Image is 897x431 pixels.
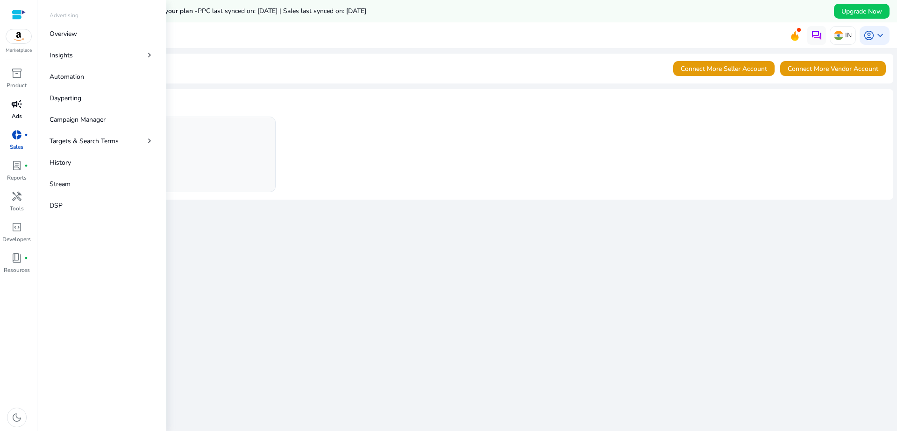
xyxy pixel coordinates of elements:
p: Dayparting [50,93,81,103]
span: PPC last synced on: [DATE] | Sales last synced on: [DATE] [198,7,366,15]
p: Advertising [50,11,78,20]
p: Reports [7,174,27,182]
button: Connect More Seller Account [673,61,775,76]
p: Insights [50,50,73,60]
span: chevron_right [145,50,154,60]
span: Connect More Vendor Account [788,64,878,74]
span: Connect More Seller Account [681,64,767,74]
span: fiber_manual_record [24,133,28,137]
span: fiber_manual_record [24,256,28,260]
p: Sales [10,143,23,151]
span: lab_profile [11,160,22,171]
span: inventory_2 [11,68,22,79]
p: Overview [50,29,77,39]
span: donut_small [11,129,22,140]
p: History [50,158,71,167]
p: DSP [50,201,63,210]
p: Ads [12,112,22,120]
p: Automation [50,72,84,82]
h5: Data syncs run less frequently on your plan - [62,7,366,15]
span: dark_mode [11,412,22,423]
p: Product [7,81,27,90]
img: in.svg [834,31,843,40]
span: chevron_right [145,136,154,146]
span: fiber_manual_record [24,164,28,167]
span: code_blocks [11,222,22,233]
p: Stream [50,179,71,189]
span: handyman [11,191,22,202]
p: Developers [2,235,31,243]
span: book_4 [11,252,22,264]
span: Upgrade Now [841,7,882,16]
p: Tools [10,204,24,213]
p: Resources [4,266,30,274]
p: Campaign Manager [50,115,106,125]
button: Connect More Vendor Account [780,61,886,76]
p: IN [845,27,852,43]
p: Marketplace [6,47,32,54]
h4: Amazon Sales Profiles [49,100,886,109]
span: account_circle [863,30,875,41]
p: Targets & Search Terms [50,136,119,146]
button: Upgrade Now [834,4,890,19]
span: campaign [11,98,22,110]
span: keyboard_arrow_down [875,30,886,41]
img: amazon.svg [6,29,31,43]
